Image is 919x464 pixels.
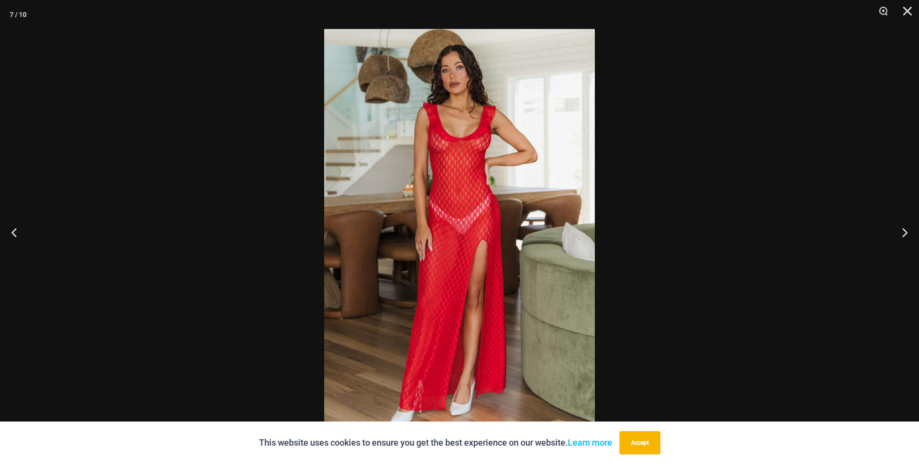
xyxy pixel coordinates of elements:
div: 7 / 10 [10,7,27,22]
button: Next [883,208,919,256]
button: Accept [619,431,660,454]
a: Learn more [568,437,612,448]
img: Sometimes Red 587 Dress 01 [324,29,595,435]
p: This website uses cookies to ensure you get the best experience on our website. [259,436,612,450]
